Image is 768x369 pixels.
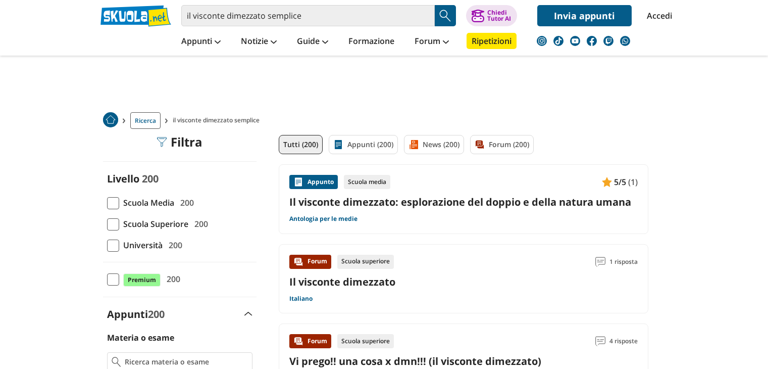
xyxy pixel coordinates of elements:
[620,36,630,46] img: WhatsApp
[289,334,331,348] div: Forum
[337,255,394,269] div: Scuola superiore
[609,255,638,269] span: 1 risposta
[176,196,194,209] span: 200
[412,33,451,51] a: Forum
[570,36,580,46] img: youtube
[595,257,605,267] img: Commenti lettura
[293,257,303,267] img: Forum contenuto
[181,5,435,26] input: Cerca appunti, riassunti o versioni
[157,135,202,149] div: Filtra
[647,5,668,26] a: Accedi
[603,36,613,46] img: twitch
[435,5,456,26] button: Search Button
[107,307,165,321] label: Appunti
[107,332,174,343] label: Materia o esame
[107,172,139,186] label: Livello
[289,275,395,289] a: Il visconte dimezzato
[293,336,303,346] img: Forum contenuto
[173,112,264,129] span: il visconte dimezzato semplice
[294,33,331,51] a: Guide
[337,334,394,348] div: Scuola superiore
[125,357,247,367] input: Ricerca materia o esame
[289,175,338,189] div: Appunto
[103,112,118,129] a: Home
[112,357,121,367] img: Ricerca materia o esame
[614,175,626,189] span: 5/5
[165,239,182,252] span: 200
[553,36,564,46] img: tiktok
[628,175,638,189] span: (1)
[148,307,165,321] span: 200
[289,195,638,209] a: Il visconte dimezzato: esplorazione del doppio e della natura umana
[179,33,223,51] a: Appunti
[537,36,547,46] img: instagram
[130,112,161,129] a: Ricerca
[466,5,517,26] button: ChiediTutor AI
[289,255,331,269] div: Forum
[123,273,161,287] span: Premium
[609,334,638,348] span: 4 risposte
[279,135,323,154] a: Tutti (200)
[408,140,419,150] img: News filtro contenuto
[333,140,343,150] img: Appunti filtro contenuto
[289,354,541,368] a: Vi prego!! una cosa x dmn!!! (il visconte dimezzato)
[470,135,534,154] a: Forum (200)
[467,33,517,49] a: Ripetizioni
[602,177,612,187] img: Appunti contenuto
[289,295,313,303] a: Italiano
[142,172,159,186] span: 200
[487,10,511,22] div: Chiedi Tutor AI
[293,177,303,187] img: Appunti contenuto
[475,140,485,150] img: Forum filtro contenuto
[346,33,397,51] a: Formazione
[329,135,398,154] a: Appunti (200)
[163,272,180,286] span: 200
[438,8,453,23] img: Cerca appunti, riassunti o versioni
[404,135,464,154] a: News (200)
[595,336,605,346] img: Commenti lettura
[157,137,167,147] img: Filtra filtri mobile
[119,196,174,209] span: Scuola Media
[119,217,188,230] span: Scuola Superiore
[344,175,390,189] div: Scuola media
[244,312,252,316] img: Apri e chiudi sezione
[537,5,632,26] a: Invia appunti
[587,36,597,46] img: facebook
[103,112,118,127] img: Home
[238,33,279,51] a: Notizie
[289,215,357,223] a: Antologia per le medie
[119,239,163,252] span: Università
[190,217,208,230] span: 200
